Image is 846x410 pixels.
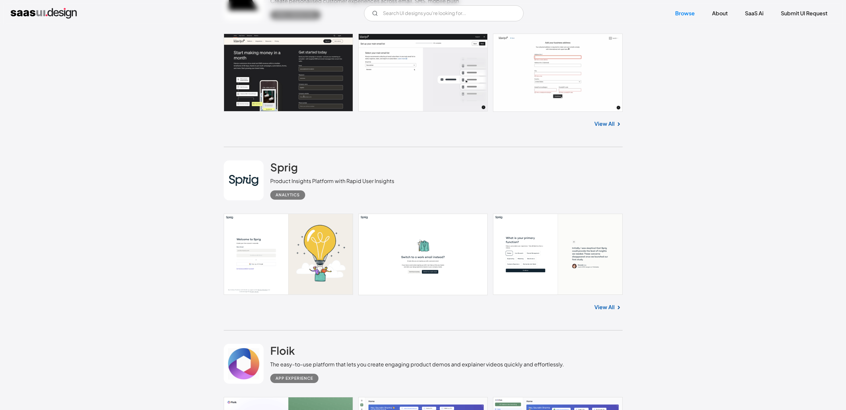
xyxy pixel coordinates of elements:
a: View All [594,303,615,311]
div: App Experience [276,374,313,382]
a: home [11,8,77,19]
a: Submit UI Request [773,6,835,21]
h2: Floik [270,344,295,357]
div: Product Insights Platform with Rapid User Insights [270,177,394,185]
a: Browse [667,6,703,21]
a: SaaS Ai [737,6,772,21]
a: Sprig [270,160,298,177]
form: Email Form [364,5,524,21]
a: View All [594,120,615,128]
a: About [704,6,736,21]
a: Floik [270,344,295,360]
input: Search UI designs you're looking for... [364,5,524,21]
h2: Sprig [270,160,298,174]
div: Analytics [276,191,300,199]
div: The easy-to-use platform that lets you create engaging product demos and explainer videos quickly... [270,360,564,368]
